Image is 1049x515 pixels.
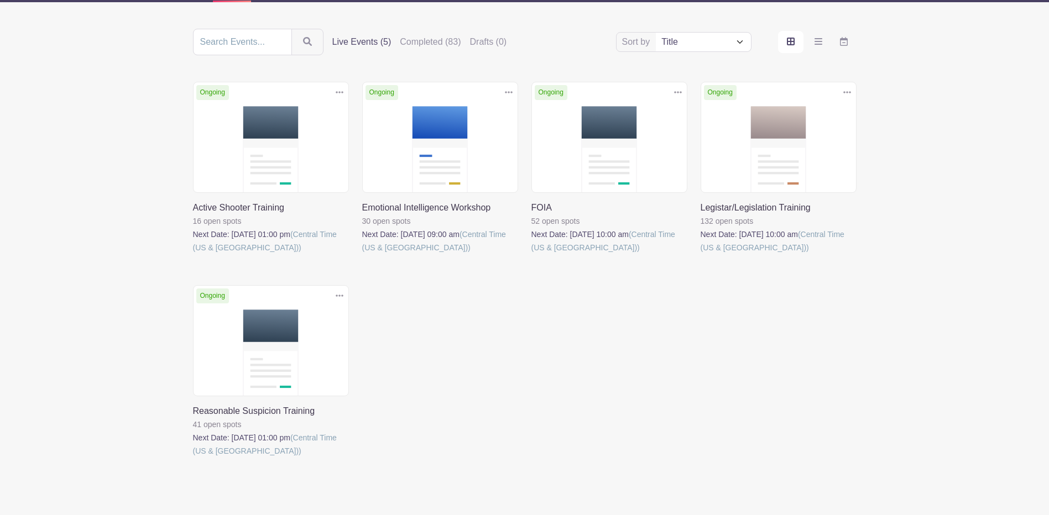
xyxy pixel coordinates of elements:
[332,35,392,49] label: Live Events (5)
[400,35,461,49] label: Completed (83)
[622,35,654,49] label: Sort by
[778,31,857,53] div: order and view
[193,29,292,55] input: Search Events...
[332,35,516,49] div: filters
[470,35,507,49] label: Drafts (0)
